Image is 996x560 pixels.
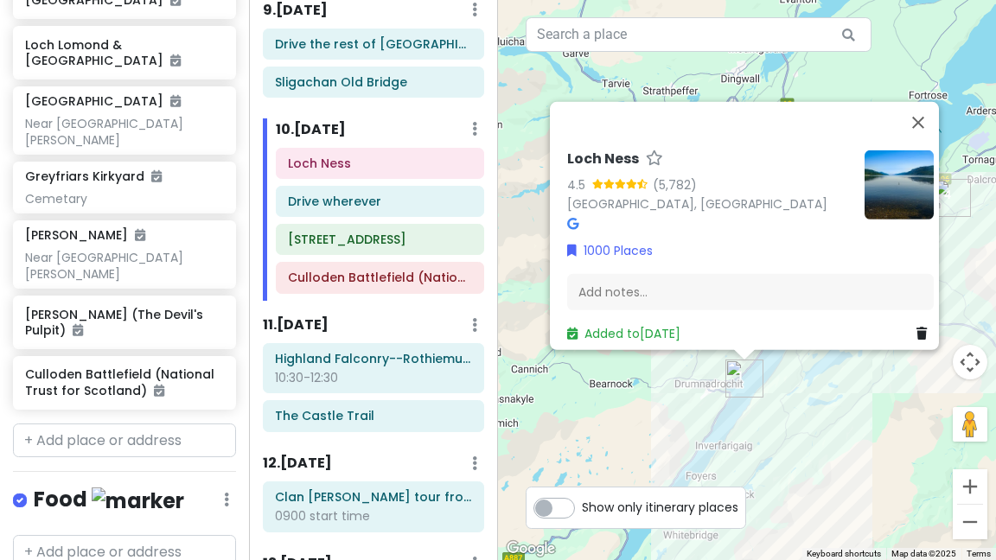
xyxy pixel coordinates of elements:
[567,325,680,342] a: Added to[DATE]
[275,408,472,423] h6: The Castle Trail
[288,194,472,209] h6: Drive wherever
[582,498,738,517] span: Show only itinerary places
[567,150,639,169] h6: Loch Ness
[275,508,472,524] div: 0900 start time
[25,116,223,147] div: Near [GEOGRAPHIC_DATA][PERSON_NAME]
[967,549,991,558] a: Terms (opens in new tab)
[567,195,827,213] a: [GEOGRAPHIC_DATA], [GEOGRAPHIC_DATA]
[73,324,83,336] i: Added to itinerary
[263,2,328,20] h6: 9 . [DATE]
[953,407,987,442] button: Drag Pegman onto the map to open Street View
[170,54,181,67] i: Added to itinerary
[275,351,472,366] h6: Highland Falconry--Rothiemurchus Falconry-Bird of Prey Experience
[653,175,697,194] div: (5,782)
[275,370,472,385] div: 10:30-12:30
[25,250,223,281] div: Near [GEOGRAPHIC_DATA][PERSON_NAME]
[92,487,184,514] img: marker
[275,74,472,90] h6: Sligachan Old Bridge
[288,270,472,285] h6: Culloden Battlefield (National Trust for Scotland)
[916,324,934,343] a: Delete place
[567,175,592,194] div: 4.5
[502,538,559,560] img: Google
[263,316,329,334] h6: 11 . [DATE]
[263,455,332,473] h6: 12 . [DATE]
[502,538,559,560] a: Open this area in Google Maps (opens a new window)
[135,229,145,241] i: Added to itinerary
[953,505,987,539] button: Zoom out
[13,423,236,458] input: + Add place or address
[718,353,770,404] div: Loch Ness
[25,191,223,207] div: Cemetary
[288,232,472,247] h6: 14 Wellingtonia Ct
[567,274,934,310] div: Add notes...
[25,37,223,68] h6: Loch Lomond & [GEOGRAPHIC_DATA]
[897,102,939,143] button: Close
[25,169,162,184] h6: Greyfriars Kirkyard
[34,486,184,514] h4: Food
[865,150,934,220] img: Picture of the place
[646,150,663,169] a: Star place
[926,172,978,224] div: Culloden Battlefield (National Trust for Scotland)
[275,489,472,505] h6: Clan Munro tour from Inverness
[25,227,145,243] h6: [PERSON_NAME]
[25,307,223,338] h6: [PERSON_NAME] (The Devil's Pulpit)
[807,548,881,560] button: Keyboard shortcuts
[154,385,164,397] i: Added to itinerary
[151,170,162,182] i: Added to itinerary
[953,345,987,379] button: Map camera controls
[288,156,472,171] h6: Loch Ness
[25,366,223,398] h6: Culloden Battlefield (National Trust for Scotland)
[25,93,181,109] h6: [GEOGRAPHIC_DATA]
[953,469,987,504] button: Zoom in
[567,241,653,260] a: 1000 Places
[276,121,346,139] h6: 10 . [DATE]
[567,218,578,230] i: Google Maps
[170,95,181,107] i: Added to itinerary
[891,549,956,558] span: Map data ©2025
[275,36,472,52] h6: Drive the rest of Isle of Skye
[526,17,871,52] input: Search a place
